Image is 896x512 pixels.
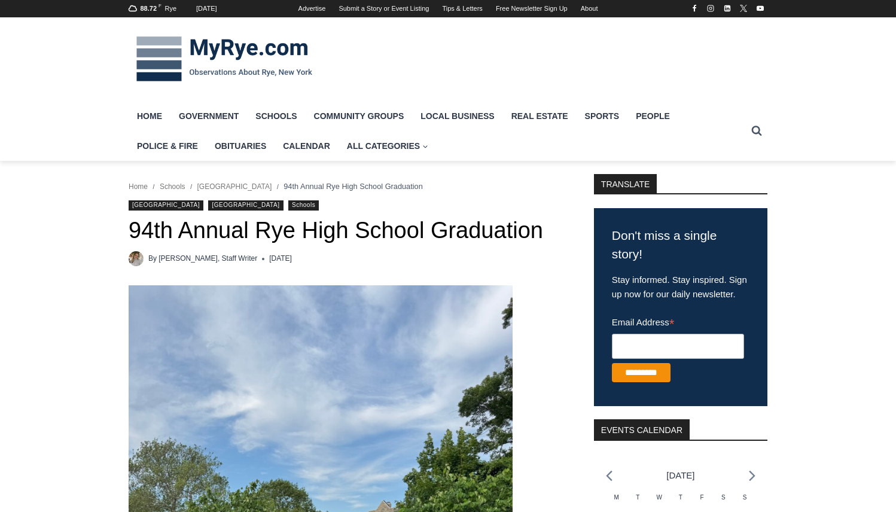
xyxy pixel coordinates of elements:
[753,1,767,16] a: YouTube
[206,131,275,161] a: Obituaries
[700,494,704,501] span: F
[734,493,755,511] div: Sunday
[347,139,428,153] span: All Categories
[339,131,437,161] a: All Categories
[577,101,628,131] a: Sports
[129,251,144,266] a: Author image
[703,1,718,16] a: Instagram
[612,226,749,264] h3: Don't miss a single story!
[743,494,747,501] span: S
[153,184,155,190] span: /
[190,184,192,190] span: /
[656,494,662,501] span: W
[720,1,735,16] a: Linkedin
[159,3,161,8] span: F
[288,200,319,211] a: Schools
[129,200,203,211] a: [GEOGRAPHIC_DATA]
[129,131,206,161] a: Police & Fire
[670,493,691,511] div: Thursday
[721,494,726,501] span: S
[594,419,690,440] h2: Events Calendar
[612,310,744,332] label: Email Address
[612,273,749,301] p: Stay informed. Stay inspired. Sign up now for our daily newsletter.
[129,28,320,90] img: MyRye.com
[636,494,639,501] span: T
[170,101,247,131] a: Government
[746,120,767,142] button: View Search Form
[736,1,751,16] a: X
[284,182,423,191] span: 94th Annual Rye High School Graduation
[160,182,185,191] a: Schools
[648,493,670,511] div: Wednesday
[269,253,292,264] time: [DATE]
[412,101,502,131] a: Local Business
[159,254,257,263] a: [PERSON_NAME], Staff Writer
[712,493,734,511] div: Saturday
[749,470,755,481] a: Next month
[129,101,170,131] a: Home
[196,4,217,14] div: [DATE]
[129,181,562,193] nav: Breadcrumbs
[594,174,657,193] strong: TRANSLATE
[306,101,413,131] a: Community Groups
[606,493,627,511] div: Monday
[627,493,649,511] div: Tuesday
[129,217,562,245] h1: 94th Annual Rye High School Graduation
[247,101,305,131] a: Schools
[606,470,612,481] a: Previous month
[164,4,176,14] div: Rye
[627,101,678,131] a: People
[197,182,272,191] a: [GEOGRAPHIC_DATA]
[129,251,144,266] img: (PHOTO: MyRye.com Summer 2023 intern Beatrice Larzul.)
[666,467,694,483] li: [DATE]
[141,5,157,12] span: 88.72
[687,1,702,16] a: Facebook
[503,101,577,131] a: Real Estate
[275,131,339,161] a: Calendar
[691,493,713,511] div: Friday
[277,184,279,190] span: /
[208,200,283,211] a: [GEOGRAPHIC_DATA]
[679,494,682,501] span: T
[614,494,619,501] span: M
[148,253,157,264] span: By
[129,101,746,161] nav: Primary Navigation
[129,182,148,191] a: Home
